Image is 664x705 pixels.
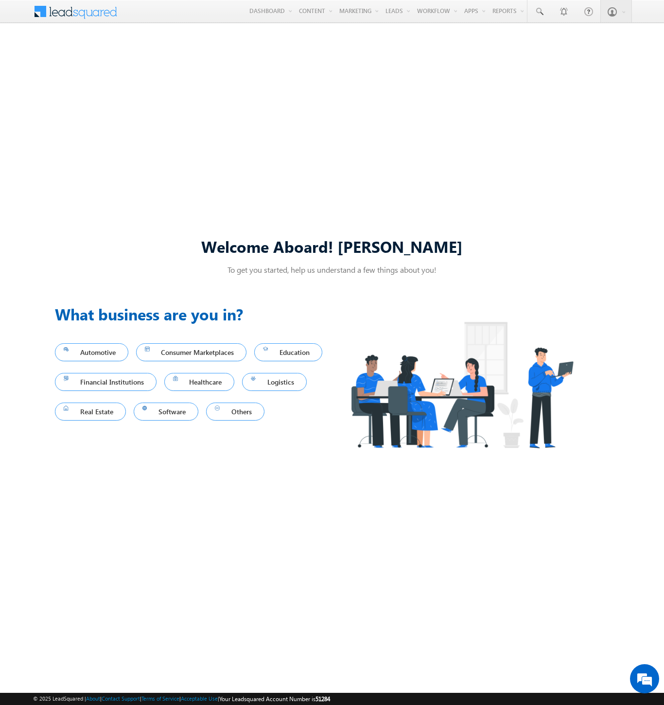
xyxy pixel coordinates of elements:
[55,264,609,275] p: To get you started, help us understand a few things about you!
[263,346,314,359] span: Education
[64,405,117,418] span: Real Estate
[181,695,218,702] a: Acceptable Use
[141,695,179,702] a: Terms of Service
[102,695,140,702] a: Contact Support
[145,346,238,359] span: Consumer Marketplaces
[55,236,609,257] div: Welcome Aboard! [PERSON_NAME]
[64,346,120,359] span: Automotive
[55,302,332,326] h3: What business are you in?
[173,375,226,388] span: Healthcare
[33,694,330,704] span: © 2025 LeadSquared | | | | |
[142,405,190,418] span: Software
[64,375,148,388] span: Financial Institutions
[315,695,330,703] span: 51284
[86,695,100,702] a: About
[215,405,256,418] span: Others
[332,302,592,467] img: Industry.png
[219,695,330,703] span: Your Leadsquared Account Number is
[251,375,298,388] span: Logistics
